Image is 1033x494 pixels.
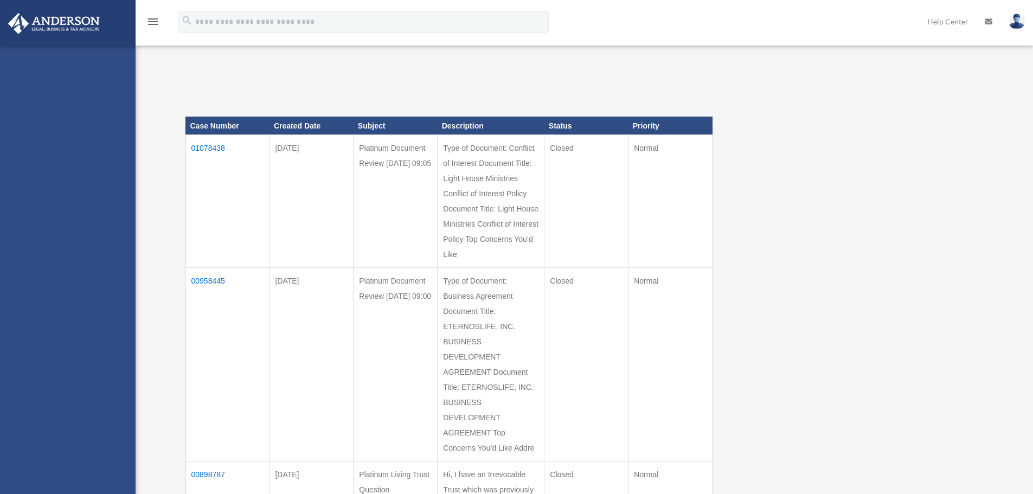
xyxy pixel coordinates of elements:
td: Type of Document: Conflict of Interest Document Title: Light House Ministries Conflict of Interes... [438,135,544,268]
td: [DATE] [270,268,354,461]
td: Type of Document: Business Agreement Document Title: ETERNOSLIFE, INC. BUSINESS DEVELOPMENT AGREE... [438,268,544,461]
td: 01078438 [185,135,270,268]
img: Anderson Advisors Platinum Portal [5,13,103,34]
a: menu [146,19,159,28]
td: 00958445 [185,268,270,461]
i: menu [146,15,159,28]
th: Subject [354,117,438,135]
th: Status [544,117,628,135]
td: Platinum Document Review [DATE] 09:00 [354,268,438,461]
i: search [181,15,193,27]
td: Closed [544,135,628,268]
td: Platinum Document Review [DATE] 09:05 [354,135,438,268]
td: Closed [544,268,628,461]
td: Normal [628,268,713,461]
th: Created Date [270,117,354,135]
img: User Pic [1009,14,1025,29]
th: Priority [628,117,713,135]
td: [DATE] [270,135,354,268]
td: Normal [628,135,713,268]
th: Description [438,117,544,135]
th: Case Number [185,117,270,135]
